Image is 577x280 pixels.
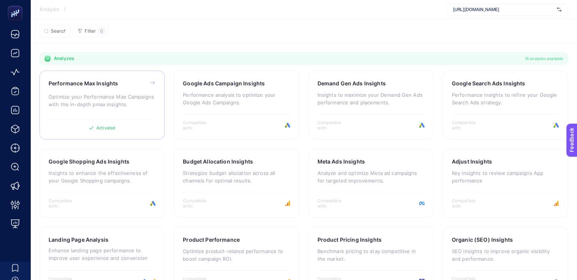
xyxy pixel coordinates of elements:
span: Compatible with: [49,198,83,209]
a: Google Ads Campaign InsightsPerformance analysis to optimize your Google Ads Campaigns.Compatible... [174,71,299,140]
p: Performance insights to refine your Google Search Ads strategy. [452,91,559,107]
h3: Google Search Ads Insights [452,80,541,88]
h3: Budget Allocation Insights [183,158,272,166]
span: 16 analyzes available [525,55,563,61]
h3: Landing Page Analysis [49,236,137,244]
span: Compatible with: [318,198,352,209]
span: Compatible with: [183,198,217,209]
p: SEO insights to improve organic visibility and performance. [452,247,559,263]
a: Performance Max InsightsOptimize your Performance Max Campaigns with the in-depth pmax insights.A... [39,71,165,140]
span: Analyzes [54,55,74,61]
h3: Adjust Insights [452,158,541,166]
p: Insights to maximize your Demand Gen Ads performance and placements. [318,91,424,107]
h3: Demand Gen Ads Insights [318,80,406,88]
a: Google Shopping Ads InsightsInsights to enhance the effectiveness of your Google Shopping campaig... [39,149,165,218]
h3: Google Shopping Ads Insights [49,158,137,166]
span: Compatible with: [183,120,217,131]
h3: Meta Ads Insights [318,158,406,166]
h3: Product Performance [183,236,272,244]
input: Search [51,28,66,34]
span: [URL][DOMAIN_NAME] [453,6,554,13]
span: Analysis [39,6,59,13]
h3: Google Ads Campaign Insights [183,80,272,88]
span: / [64,6,66,12]
h3: Organic (SEO) Insights [452,236,541,244]
a: Demand Gen Ads InsightsInsights to maximize your Demand Gen Ads performance and placements.Compat... [308,71,434,140]
p: Optimize your Performance Max Campaigns with the in-depth pmax insights. [49,93,156,111]
span: Feedback [5,2,29,8]
h3: Product Pricing Insights [318,236,406,244]
p: Key insights to review campaigns App performance [452,169,559,185]
p: Insights to enhance the effectiveness of your Google Shopping campaigns. [49,169,156,185]
p: Performance analysis to optimize your Google Ads Campaigns. [183,91,290,107]
p: Strategize budget allocation across all channels for optimal results. [183,169,290,185]
p: Benchmark pricing to stay competitive in the market. [318,247,424,263]
p: Analyze and optimize Meta ad campaigns for targeted improvements. [318,169,424,185]
a: Budget Allocation InsightsStrategize budget allocation across all channels for optimal results.Co... [174,149,299,218]
p: Optimize product-related performance to boost campaign ROI. [183,247,290,263]
a: Google Search Ads InsightsPerformance insights to refine your Google Search Ads strategy.Compatib... [443,71,568,140]
span: Filter [85,28,96,34]
span: Compatible with: [318,120,352,131]
span: Compatible with: [452,120,486,131]
p: Enhance landing page performance to improve user experience and conversion rates. [49,247,156,264]
span: Activated [96,125,115,131]
span: 0 [100,28,103,34]
img: arrow-swap.svg [557,6,561,13]
a: Adjust InsightsKey insights to review campaigns App performanceCompatible with: [443,149,568,218]
h3: Performance Max Insights [49,80,137,90]
span: Compatible with: [452,198,486,209]
a: Meta Ads InsightsAnalyze and optimize Meta ad campaigns for targeted improvements.Compatible with: [308,149,434,218]
button: Filter0 [73,25,108,37]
